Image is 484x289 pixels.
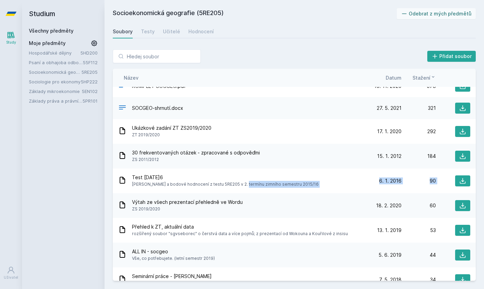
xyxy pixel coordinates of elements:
[377,227,401,234] span: 13. 1. 2019
[132,206,243,212] span: ZS 2019/2020
[401,153,436,160] div: 184
[132,105,183,112] span: SOCGEO-shrnutí.docx
[401,276,436,283] div: 34
[132,273,258,280] span: Seminární práce - [PERSON_NAME]
[412,74,436,81] button: Stažení
[113,28,133,35] div: Soubory
[163,28,180,35] div: Učitelé
[81,69,98,75] a: 5RE205
[1,263,21,284] a: Uživatel
[379,276,401,283] span: 7. 5. 2018
[378,252,401,258] span: 5. 6. 2019
[29,78,81,85] a: Sociologie pro ekonomy
[401,202,436,209] div: 60
[113,8,397,19] h2: Socioekonomická geografie (5RE205)
[118,103,126,113] div: DOCX
[412,74,430,81] span: Stažení
[82,98,98,104] a: 5PR101
[132,199,243,206] span: Výtah ze všech prezentací přehledně ve Wordu
[401,252,436,258] div: 44
[401,177,436,184] div: 90
[401,105,436,112] div: 321
[124,74,139,81] button: Název
[132,149,260,156] span: 30 frekventovaných otázek - zpracované s odpověďmi
[132,125,211,131] span: Ukázkové zadání ZT ZS2019/2020
[29,40,66,47] span: Moje předměty
[113,49,201,63] input: Hledej soubor
[29,59,83,66] a: Psaní a obhajoba odborné práce
[377,105,401,112] span: 27. 5. 2021
[427,51,476,62] button: Přidat soubor
[377,153,401,160] span: 15. 1. 2012
[83,60,98,65] a: 55F112
[141,25,155,38] a: Testy
[29,88,82,95] a: Základy mikroekonomie
[29,28,74,34] a: Všechny předměty
[132,230,348,237] span: rozšířený soubor "sgvseborec" o čerstvá data a více pojmů; z prezentací od Wokouna a Kouřilové z ...
[397,8,476,19] button: Odebrat z mých předmětů
[80,50,98,56] a: 5HD200
[401,128,436,135] div: 292
[401,227,436,234] div: 53
[6,40,16,45] div: Study
[163,25,180,38] a: Učitelé
[29,97,82,104] a: Základy práva a právní nauky
[132,223,348,230] span: Přehled k ZT, aktuální data
[132,255,215,262] span: Vše, co potřebujete. (letní semestr 2019)
[379,177,401,184] span: 6. 1. 2016
[386,74,401,81] button: Datum
[29,69,81,76] a: Socioekonomická geografie
[82,89,98,94] a: 5EN102
[132,156,260,163] span: ZS 2011/2012
[188,25,214,38] a: Hodnocení
[376,202,401,209] span: 18. 2. 2020
[141,28,155,35] div: Testy
[132,280,258,287] span: Hodnocení vybraného ORP dle socioekonomických ukazatelů
[132,181,319,188] span: [PERSON_NAME] a bodové hodnocení z testu 5RE205 v 2. termínu zimního semestru 2015/16
[4,275,18,280] div: Uživatel
[1,27,21,48] a: Study
[132,174,319,181] span: Test [DATE]6
[29,49,80,56] a: Hospodářské dějiny
[81,79,98,84] a: 5HP222
[188,28,214,35] div: Hodnocení
[113,25,133,38] a: Soubory
[377,128,401,135] span: 17. 1. 2020
[132,248,215,255] span: ALL IN - socgeo
[132,131,211,138] span: ZT 2019/2020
